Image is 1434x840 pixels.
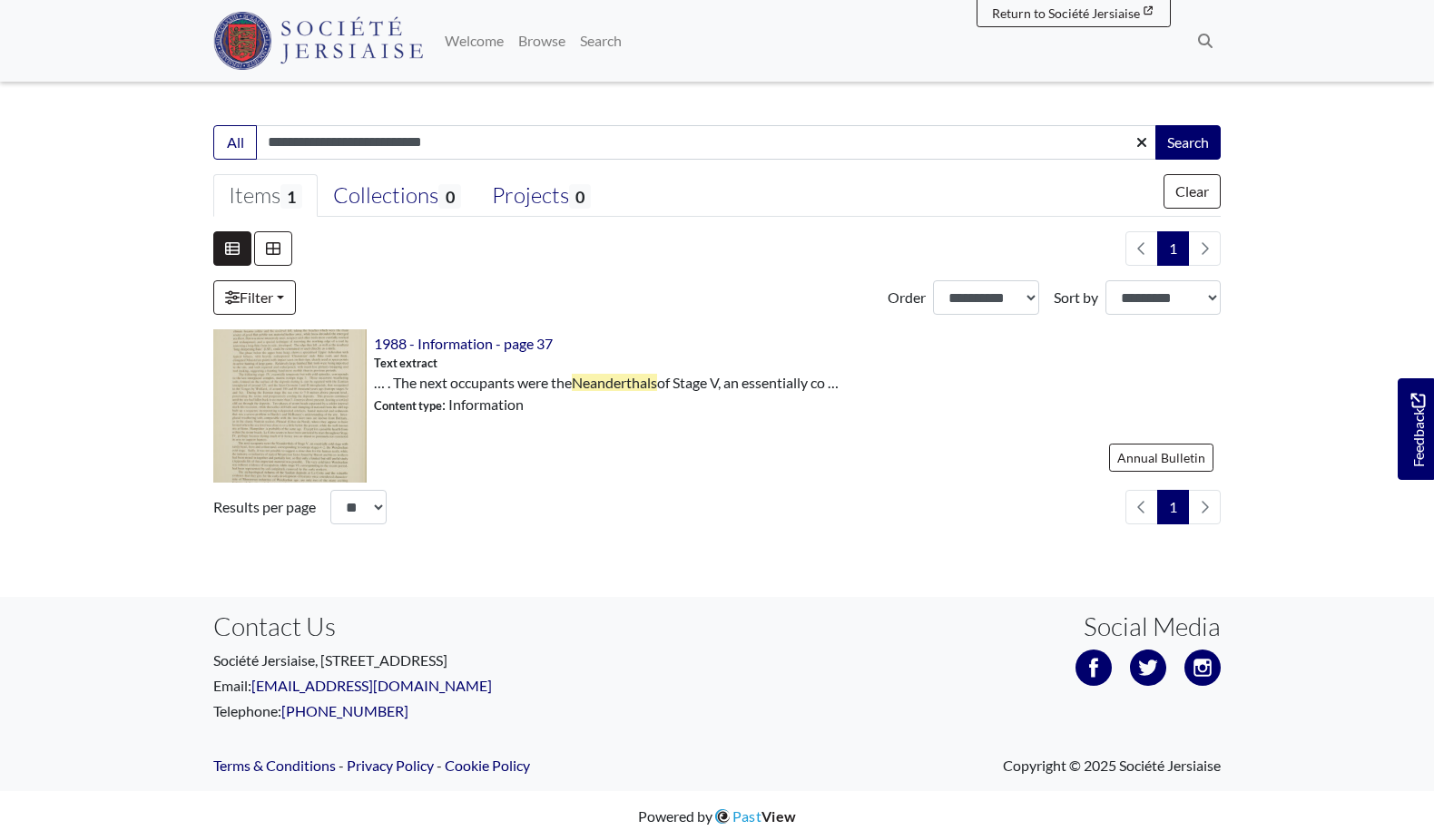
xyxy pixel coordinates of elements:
[374,394,524,415] span: : Information
[213,611,703,642] h3: Contact Us
[213,700,703,722] p: Telephone:
[374,398,442,413] span: Content type
[1084,611,1221,642] h3: Social Media
[437,23,511,59] a: Welcome
[213,757,336,774] a: Terms & Conditions
[213,280,296,315] a: Filter
[213,329,367,483] img: 1988 - Information - page 37
[251,677,492,694] a: [EMAIL_ADDRESS][DOMAIN_NAME]
[213,12,423,70] img: Société Jersiaise
[638,806,797,827] div: Powered by
[347,757,434,774] a: Privacy Policy
[229,182,302,210] div: Items
[1003,755,1221,777] span: Copyright © 2025 Société Jersiaise
[1125,231,1158,266] li: Previous page
[280,184,302,209] span: 1
[1398,378,1434,480] a: Would you like to provide feedback?
[1118,490,1221,524] nav: pagination
[1164,174,1221,209] button: Clear
[445,757,530,774] a: Cookie Policy
[1118,231,1221,266] nav: pagination
[888,287,926,308] label: Order
[1054,287,1098,308] label: Sort by
[992,5,1140,21] span: Return to Société Jersiaise
[374,355,437,372] span: Text extract
[213,675,703,697] p: Email:
[333,182,460,210] div: Collections
[438,184,460,209] span: 0
[213,125,257,160] button: All
[573,23,629,59] a: Search
[1155,125,1221,160] button: Search
[374,372,839,394] span: … . The next occupants were the of Stage V, an essentially co …
[374,335,553,352] a: 1988 - Information - page 37
[1125,490,1158,524] li: Previous page
[1407,393,1429,466] span: Feedback
[1157,231,1189,266] span: Goto page 1
[712,807,797,825] a: PastView
[761,807,796,825] span: View
[213,496,316,518] label: Results per page
[281,702,408,719] a: [PHONE_NUMBER]
[213,7,423,74] a: Société Jersiaise logo
[256,125,1157,160] input: Enter one or more search terms...
[1157,490,1189,524] span: Goto page 1
[572,374,657,391] span: Neanderthals
[569,184,591,209] span: 0
[492,182,591,210] div: Projects
[511,23,573,59] a: Browse
[732,807,797,825] span: Past
[1109,444,1213,472] a: Annual Bulletin
[213,650,703,671] p: Société Jersiaise, [STREET_ADDRESS]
